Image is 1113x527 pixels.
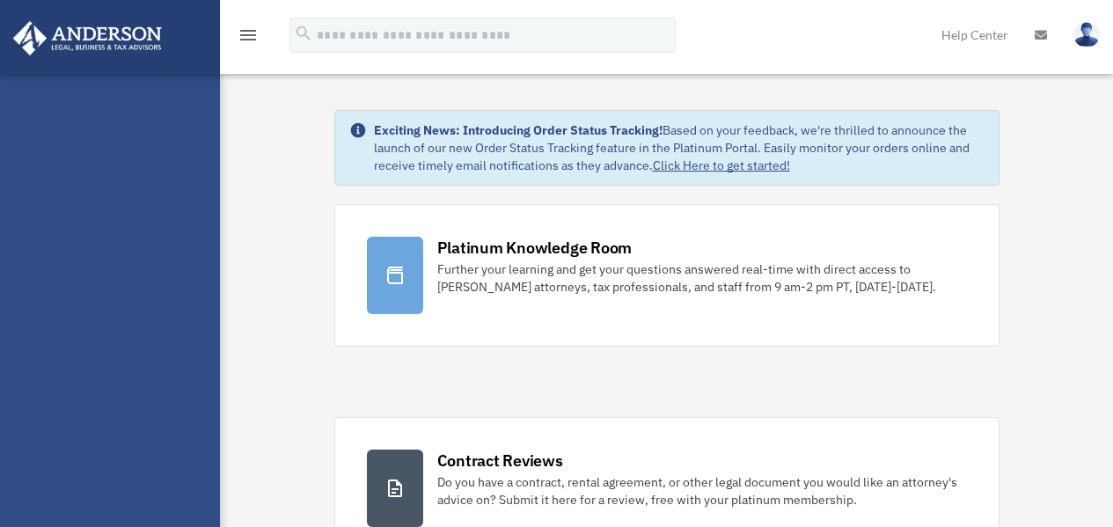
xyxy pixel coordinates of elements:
div: Do you have a contract, rental agreement, or other legal document you would like an attorney's ad... [437,473,967,509]
i: menu [238,25,259,46]
a: Click Here to get started! [653,157,790,173]
div: Platinum Knowledge Room [437,237,633,259]
a: menu [238,31,259,46]
a: Platinum Knowledge Room Further your learning and get your questions answered real-time with dire... [334,204,1000,347]
strong: Exciting News: Introducing Order Status Tracking! [374,122,663,138]
i: search [294,24,313,43]
div: Further your learning and get your questions answered real-time with direct access to [PERSON_NAM... [437,260,967,296]
img: User Pic [1073,22,1100,48]
img: Anderson Advisors Platinum Portal [8,21,167,55]
div: Based on your feedback, we're thrilled to announce the launch of our new Order Status Tracking fe... [374,121,985,174]
div: Contract Reviews [437,450,563,472]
